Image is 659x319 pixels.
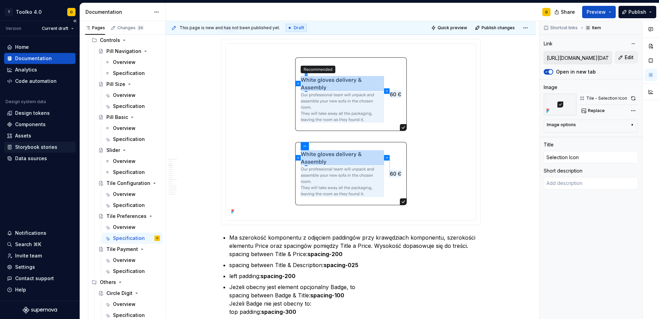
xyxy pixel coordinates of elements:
[85,9,150,15] div: Documentation
[4,250,76,261] a: Invite team
[89,35,163,46] div: Controls
[113,312,145,319] div: Specification
[308,251,343,257] strong: spacing-200
[229,272,481,280] p: left padding:
[544,151,638,163] input: Add title
[113,224,136,231] div: Overview
[102,101,163,112] a: Specification
[113,136,145,143] div: Specification
[15,144,57,151] div: Storybook stories
[113,59,136,66] div: Overview
[15,155,47,162] div: Data sources
[113,125,136,132] div: Overview
[579,106,608,115] button: Replace
[550,25,578,31] span: Shortcut links
[15,275,54,282] div: Contact support
[4,262,76,273] a: Settings
[4,119,76,130] a: Components
[15,230,46,236] div: Notifications
[15,55,52,62] div: Documentation
[310,292,344,299] strong: spacing-100
[628,9,646,15] span: Publish
[113,92,136,99] div: Overview
[106,48,141,55] div: Pill Navigation
[544,167,582,174] div: Short description
[473,23,518,33] button: Publish changes
[15,252,42,259] div: Invite team
[95,211,163,222] a: Tile Preferences
[95,112,163,123] a: Pill Basic
[615,51,638,64] button: Edit
[547,122,576,128] div: Image options
[15,110,50,117] div: Design tokens
[113,70,145,77] div: Specification
[5,99,46,104] div: Design system data
[70,16,80,26] button: Collapse sidebar
[106,246,138,253] div: Tile Payment
[102,90,163,101] a: Overview
[482,25,515,31] span: Publish changes
[95,178,163,189] a: Tile Configuration
[545,9,548,15] div: G
[102,189,163,200] a: Overview
[4,108,76,119] a: Design tokens
[113,235,145,242] div: Specification
[229,233,481,258] p: Ma szerokość komponentu z odjęciem paddingów przy krawędziach komponentu, szerokości elementu Pri...
[15,264,35,271] div: Settings
[102,299,163,310] a: Overview
[544,84,557,91] div: Image
[625,54,634,61] span: Edit
[95,288,163,299] a: Circle Digit
[95,46,163,57] a: Pill Navigation
[102,233,163,244] a: SpecificationG
[438,25,467,31] span: Quick preview
[102,266,163,277] a: Specification
[618,6,656,18] button: Publish
[113,158,136,165] div: Overview
[102,200,163,211] a: Specification
[429,23,470,33] button: Quick preview
[113,257,136,264] div: Overview
[15,78,57,85] div: Code automation
[106,290,132,297] div: Circle Digit
[102,134,163,145] a: Specification
[85,25,105,31] div: Pages
[261,273,296,279] strong: spacing-200
[15,241,41,248] div: Search ⌘K
[180,25,280,31] span: This page is new and has not been published yet.
[4,53,76,64] a: Documentation
[542,23,581,33] button: Shortcut links
[4,273,76,284] button: Contact support
[4,228,76,239] button: Notifications
[294,25,304,31] span: Draft
[586,96,627,101] div: Tile - Selection Icon
[15,44,29,51] div: Home
[113,301,136,308] div: Overview
[102,123,163,134] a: Overview
[113,268,145,275] div: Specification
[1,4,78,19] button: TToolko 4.0G
[229,283,481,316] p: Jeżeli obecny jest element opcjonalny Badge, to spacing between Badge & Title: Jeżeli Badge nie j...
[551,6,579,18] button: Share
[16,9,42,15] div: Toolko 4.0
[42,26,68,31] span: Current draft
[95,244,163,255] a: Tile Payment
[4,239,76,250] button: Search ⌘K
[544,40,553,47] div: Link
[106,81,125,88] div: Pill Size
[324,262,358,268] strong: spacing-025
[229,261,481,269] p: spacing between Title & Description:
[15,132,31,139] div: Assets
[561,9,575,15] span: Share
[113,191,136,198] div: Overview
[15,121,46,128] div: Components
[582,6,616,18] button: Preview
[4,76,76,87] a: Code automation
[587,9,606,15] span: Preview
[117,25,144,31] div: Changes
[261,308,296,315] strong: spacing-300
[102,167,163,178] a: Specification
[23,307,57,313] svg: Supernova Logo
[106,114,128,121] div: Pill Basic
